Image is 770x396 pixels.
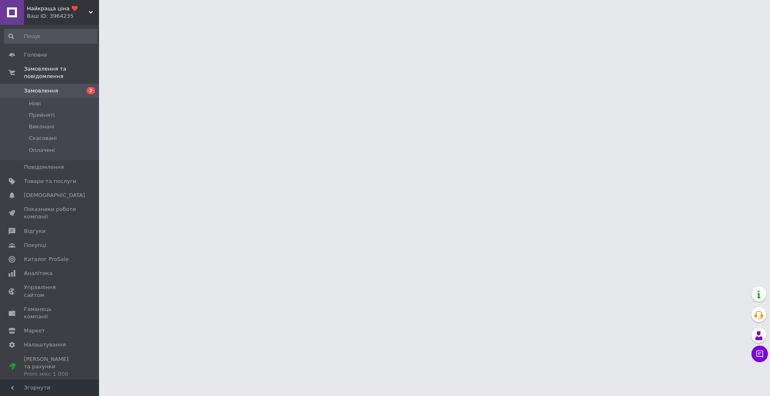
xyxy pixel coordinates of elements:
[29,100,41,107] span: Нові
[24,284,76,299] span: Управління сайтом
[27,12,99,20] div: Ваш ID: 3964235
[24,164,64,171] span: Повідомлення
[24,256,68,263] span: Каталог ProSale
[29,123,54,130] span: Виконані
[24,270,52,277] span: Аналітика
[24,178,76,185] span: Товари та послуги
[24,327,45,334] span: Маркет
[24,228,45,235] span: Відгуки
[24,206,76,221] span: Показники роботи компанії
[751,346,768,362] button: Чат з покупцем
[24,242,46,249] span: Покупці
[29,147,55,154] span: Оплачені
[87,87,95,94] span: 2
[24,341,66,349] span: Налаштування
[24,192,85,199] span: [DEMOGRAPHIC_DATA]
[27,5,89,12] span: Найкраща ціна ❤️
[29,111,54,119] span: Прийняті
[29,135,57,142] span: Скасовані
[24,51,47,59] span: Головна
[24,306,76,320] span: Гаманець компанії
[24,356,76,378] span: [PERSON_NAME] та рахунки
[24,65,99,80] span: Замовлення та повідомлення
[24,370,76,378] div: Prom мікс 1 000
[4,29,97,44] input: Пошук
[24,87,58,95] span: Замовлення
